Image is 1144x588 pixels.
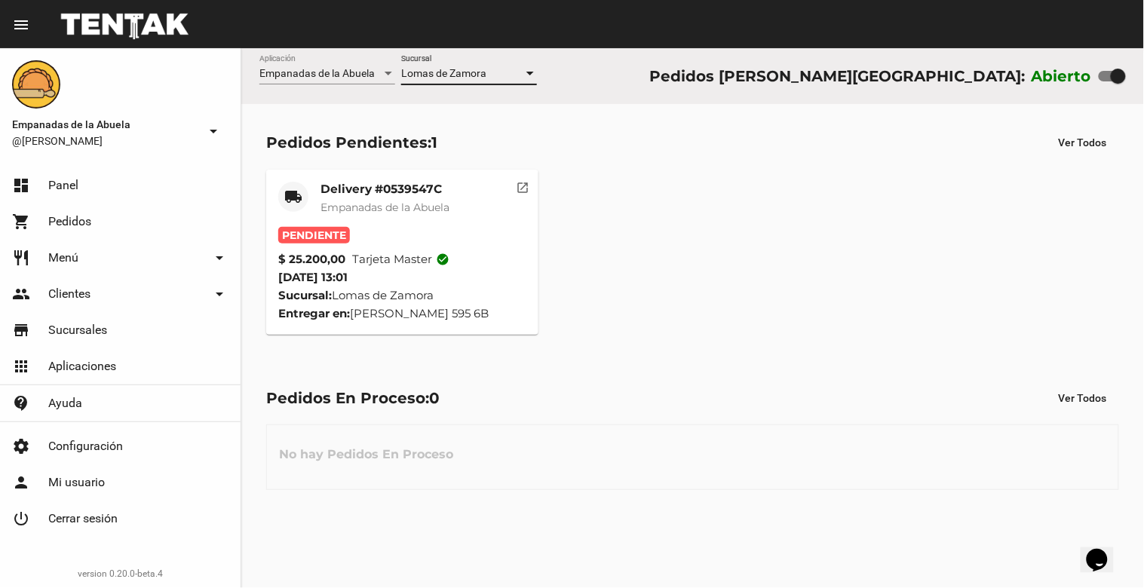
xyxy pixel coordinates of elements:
[1081,528,1129,573] iframe: chat widget
[321,182,449,197] mat-card-title: Delivery #0539547C
[48,323,107,338] span: Sucursales
[517,179,530,192] mat-icon: open_in_new
[12,473,30,492] mat-icon: person
[1059,392,1107,404] span: Ver Todos
[48,511,118,526] span: Cerrar sesión
[12,176,30,194] mat-icon: dashboard
[278,288,332,302] strong: Sucursal:
[48,214,91,229] span: Pedidos
[48,439,123,454] span: Configuración
[278,227,350,243] span: Pendiente
[284,188,302,206] mat-icon: local_shipping
[12,321,30,339] mat-icon: store
[48,250,78,265] span: Menú
[1059,136,1107,149] span: Ver Todos
[12,115,198,133] span: Empanadas de la Abuela
[437,253,450,266] mat-icon: check_circle
[210,249,228,267] mat-icon: arrow_drop_down
[321,201,449,214] span: Empanadas de la Abuela
[12,357,30,375] mat-icon: apps
[267,432,465,477] h3: No hay Pedidos En Proceso
[1032,64,1092,88] label: Abierto
[278,250,345,268] strong: $ 25.200,00
[48,396,82,411] span: Ayuda
[12,249,30,267] mat-icon: restaurant
[48,178,78,193] span: Panel
[12,566,228,581] div: version 0.20.0-beta.4
[259,67,375,79] span: Empanadas de la Abuela
[266,386,440,410] div: Pedidos En Proceso:
[204,122,222,140] mat-icon: arrow_drop_down
[12,60,60,109] img: f0136945-ed32-4f7c-91e3-a375bc4bb2c5.png
[278,270,348,284] span: [DATE] 13:01
[48,359,116,374] span: Aplicaciones
[12,16,30,34] mat-icon: menu
[1047,129,1119,156] button: Ver Todos
[48,286,90,302] span: Clientes
[210,285,228,303] mat-icon: arrow_drop_down
[1047,384,1119,412] button: Ver Todos
[48,475,105,490] span: Mi usuario
[12,394,30,412] mat-icon: contact_support
[352,250,450,268] span: Tarjeta master
[429,389,440,407] span: 0
[278,306,350,320] strong: Entregar en:
[12,437,30,455] mat-icon: settings
[12,510,30,528] mat-icon: power_settings_new
[649,64,1025,88] div: Pedidos [PERSON_NAME][GEOGRAPHIC_DATA]:
[278,286,526,305] div: Lomas de Zamora
[401,67,486,79] span: Lomas de Zamora
[266,130,437,155] div: Pedidos Pendientes:
[12,213,30,231] mat-icon: shopping_cart
[431,133,437,152] span: 1
[12,285,30,303] mat-icon: people
[278,305,526,323] div: [PERSON_NAME] 595 6B
[12,133,198,149] span: @[PERSON_NAME]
